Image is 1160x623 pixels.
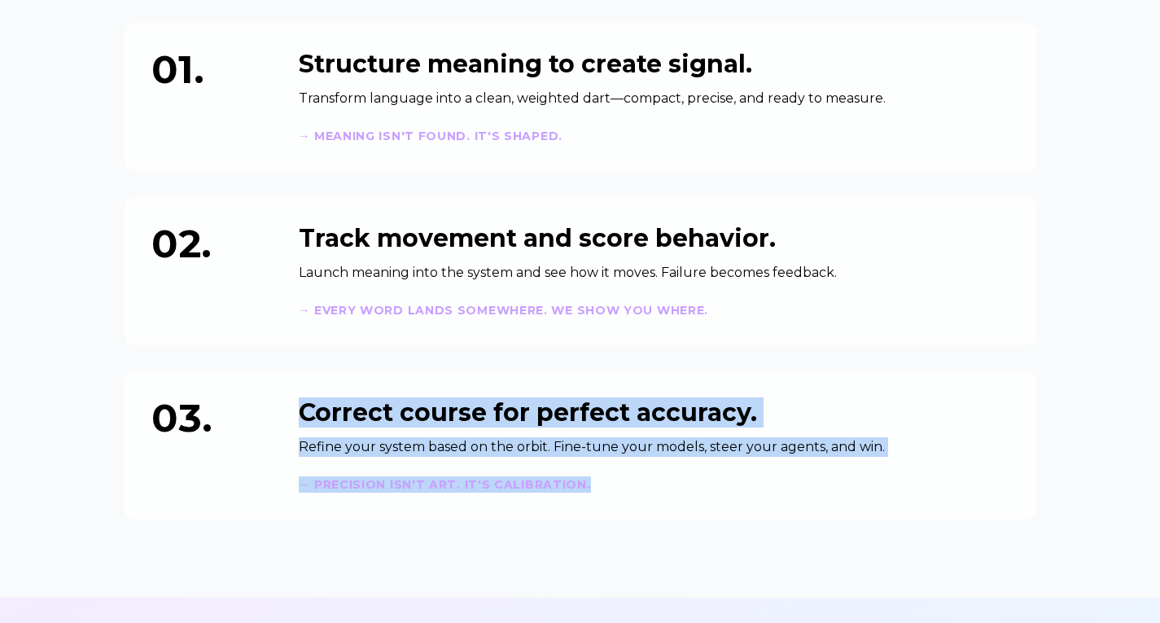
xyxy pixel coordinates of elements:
[151,398,273,437] div: 03.
[299,398,1009,428] h3: Correct course for perfect accuracy.
[299,303,709,318] strong: → Every word lands somewhere. We show you where.
[299,477,591,492] strong: → Precision isn't art. It's calibration.
[299,50,1009,79] h3: Structure meaning to create signal.
[299,89,1009,108] p: Transform language into a clean, weighted dart—compact, precise, and ready to measure.
[151,224,273,263] div: 02.
[299,263,1009,283] p: Launch meaning into the system and see how it moves. Failure becomes feedback.
[299,129,563,143] strong: → Meaning isn't found. It's shaped.
[299,437,1009,457] p: Refine your system based on the orbit. Fine-tune your models, steer your agents, and win.
[151,50,273,89] div: 01.
[299,224,1009,253] h3: Track movement and score behavior.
